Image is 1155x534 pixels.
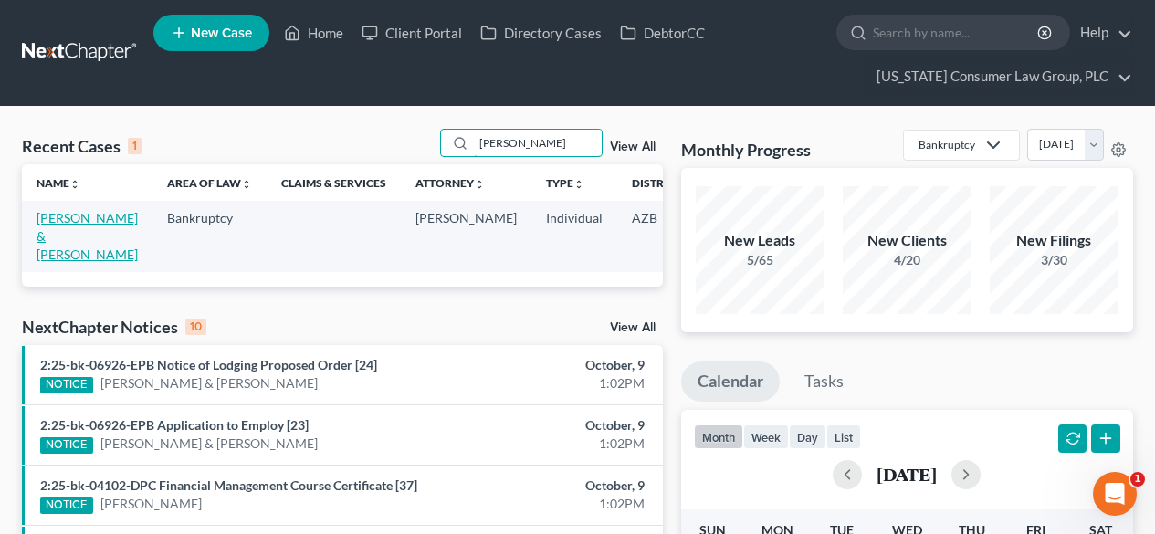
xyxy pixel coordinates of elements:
[267,164,401,201] th: Claims & Services
[455,374,644,393] div: 1:02PM
[40,357,377,372] a: 2:25-bk-06926-EPB Notice of Lodging Proposed Order [24]
[40,377,93,393] div: NOTICE
[40,477,417,493] a: 2:25-bk-04102-DPC Financial Management Course Certificate [37]
[843,230,971,251] div: New Clients
[22,135,142,157] div: Recent Cases
[22,316,206,338] div: NextChapter Notices
[455,476,644,495] div: October, 9
[474,130,602,156] input: Search by name...
[990,251,1118,269] div: 3/30
[40,497,93,514] div: NOTICE
[1071,16,1132,49] a: Help
[694,424,743,449] button: month
[843,251,971,269] div: 4/20
[352,16,471,49] a: Client Portal
[789,424,826,449] button: day
[401,201,531,271] td: [PERSON_NAME]
[1093,472,1137,516] iframe: Intercom live chat
[826,424,861,449] button: list
[990,230,1118,251] div: New Filings
[610,141,656,153] a: View All
[40,437,93,454] div: NOTICE
[788,361,860,402] a: Tasks
[241,179,252,190] i: unfold_more
[573,179,584,190] i: unfold_more
[455,435,644,453] div: 1:02PM
[455,495,644,513] div: 1:02PM
[474,179,485,190] i: unfold_more
[1130,472,1145,487] span: 1
[696,230,824,251] div: New Leads
[681,361,780,402] a: Calendar
[681,139,811,161] h3: Monthly Progress
[100,435,318,453] a: [PERSON_NAME] & [PERSON_NAME]
[37,210,138,262] a: [PERSON_NAME] & [PERSON_NAME]
[867,60,1132,93] a: [US_STATE] Consumer Law Group, PLC
[275,16,352,49] a: Home
[873,16,1040,49] input: Search by name...
[455,416,644,435] div: October, 9
[877,465,937,484] h2: [DATE]
[40,417,309,433] a: 2:25-bk-06926-EPB Application to Employ [23]
[546,176,584,190] a: Typeunfold_more
[919,137,975,152] div: Bankruptcy
[743,424,789,449] button: week
[611,16,714,49] a: DebtorCC
[185,319,206,335] div: 10
[415,176,485,190] a: Attorneyunfold_more
[610,321,656,334] a: View All
[100,374,318,393] a: [PERSON_NAME] & [PERSON_NAME]
[167,176,252,190] a: Area of Lawunfold_more
[455,356,644,374] div: October, 9
[632,176,692,190] a: Districtunfold_more
[191,26,252,40] span: New Case
[128,138,142,154] div: 1
[696,251,824,269] div: 5/65
[37,176,80,190] a: Nameunfold_more
[152,201,267,271] td: Bankruptcy
[69,179,80,190] i: unfold_more
[531,201,617,271] td: Individual
[617,201,707,271] td: AZB
[471,16,611,49] a: Directory Cases
[100,495,202,513] a: [PERSON_NAME]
